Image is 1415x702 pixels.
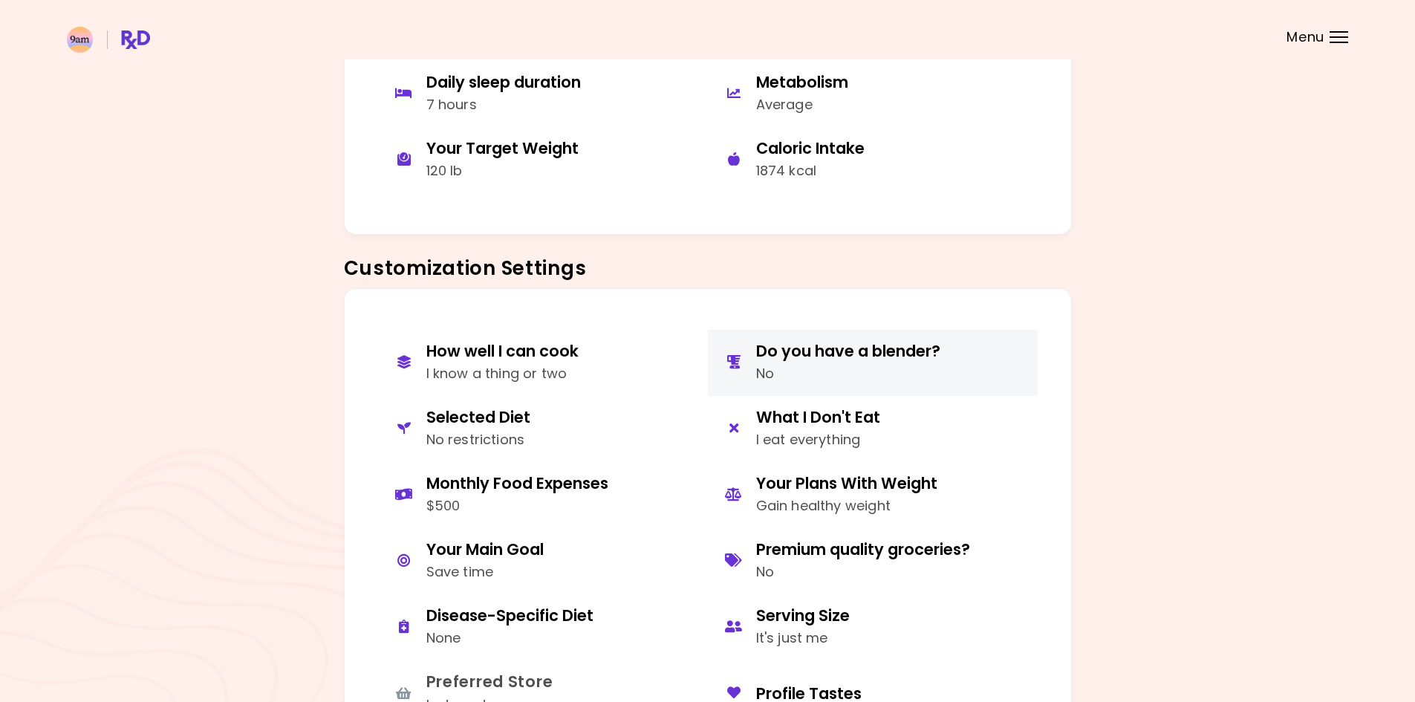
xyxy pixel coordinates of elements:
div: Metabolism [756,72,848,92]
button: Your Target Weight120 lb [378,127,708,193]
button: Monthly Food Expenses$500 [378,462,708,528]
div: How well I can cook [426,341,579,361]
div: Your Target Weight [426,138,579,158]
div: Serving Size [756,605,850,625]
div: Monthly Food Expenses [426,473,608,493]
div: Save time [426,562,544,583]
button: Your Main GoalSave time [378,528,708,594]
div: No [756,562,970,583]
div: Gain healthy weight [756,495,937,517]
button: Serving SizeIt's just me [708,594,1038,660]
div: It's just me [756,628,850,649]
button: Premium quality groceries?No [708,528,1038,594]
div: Disease-Specific Diet [426,605,593,625]
div: $500 [426,495,608,517]
button: What I Don't EatI eat everything [708,396,1038,462]
button: Your Plans With WeightGain healthy weight [708,462,1038,528]
div: What I Don't Eat [756,407,880,427]
span: Menu [1286,30,1324,44]
div: Your Plans With Weight [756,473,937,493]
div: I know a thing or two [426,363,579,385]
div: No restrictions [426,429,530,451]
div: Selected Diet [426,407,530,427]
button: Caloric Intake1874 kcal [708,127,1038,193]
div: Caloric Intake [756,138,865,158]
button: Disease-Specific DietNone [378,594,708,660]
div: Do you have a blender? [756,341,940,361]
img: RxDiet [67,27,150,53]
div: Average [756,94,848,116]
div: None [426,628,593,649]
div: Daily sleep duration [426,72,581,92]
div: Premium quality groceries? [756,539,970,559]
button: How well I can cookI know a thing or two [378,330,708,396]
div: 7 hours [426,94,581,116]
div: No [756,363,940,385]
div: Your Main Goal [426,539,544,559]
button: Daily sleep duration7 hours [378,61,708,127]
button: Do you have a blender?No [708,330,1038,396]
button: MetabolismAverage [708,61,1038,127]
button: Selected DietNo restrictions [378,396,708,462]
div: Preferred Store [426,672,553,692]
div: 120 lb [426,160,579,182]
h3: Customization Settings [344,257,1072,281]
div: 1874 kcal [756,160,865,182]
div: I eat everything [756,429,880,451]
